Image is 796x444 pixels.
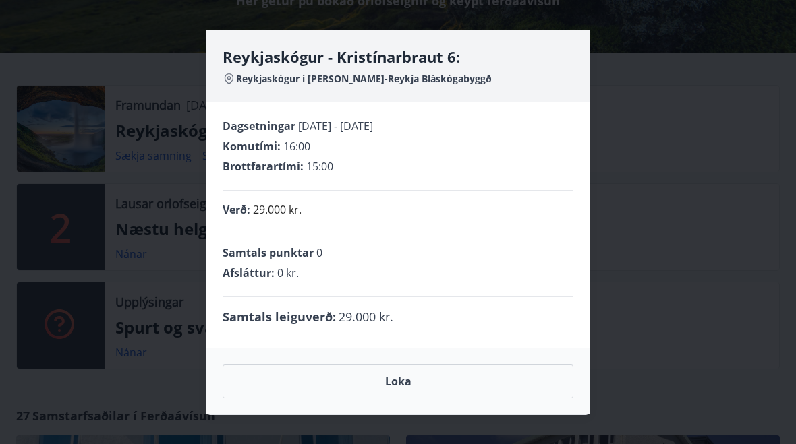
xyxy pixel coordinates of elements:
[277,265,299,280] span: 0 kr.
[223,119,295,133] span: Dagsetningar
[223,245,314,260] span: Samtals punktar
[223,308,336,325] span: Samtals leiguverð :
[223,46,573,67] h4: Reykjaskógur - Kristínarbraut 6:
[223,364,573,398] button: Loka
[223,265,275,280] span: Afsláttur :
[223,202,250,217] span: Verð :
[236,72,492,86] span: Reykjaskógur í [PERSON_NAME]-Reykja Bláskógabyggð
[339,308,393,325] span: 29.000 kr.
[283,139,310,154] span: 16:00
[316,245,322,260] span: 0
[253,201,302,218] p: 29.000 kr.
[298,119,373,133] span: [DATE] - [DATE]
[223,139,281,154] span: Komutími :
[306,159,333,174] span: 15:00
[223,159,304,174] span: Brottfarartími :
